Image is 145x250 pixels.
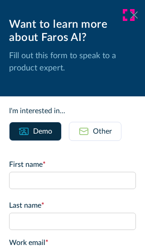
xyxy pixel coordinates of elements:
p: Fill out this form to speak to a product expert. [9,50,136,75]
div: Other [93,126,112,137]
label: First name [9,159,136,170]
div: Want to learn more about Faros AI? [9,18,136,45]
div: I'm interested in... [9,105,136,116]
div: Demo [33,126,52,137]
label: Work email [9,237,136,248]
label: Last name [9,200,136,211]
